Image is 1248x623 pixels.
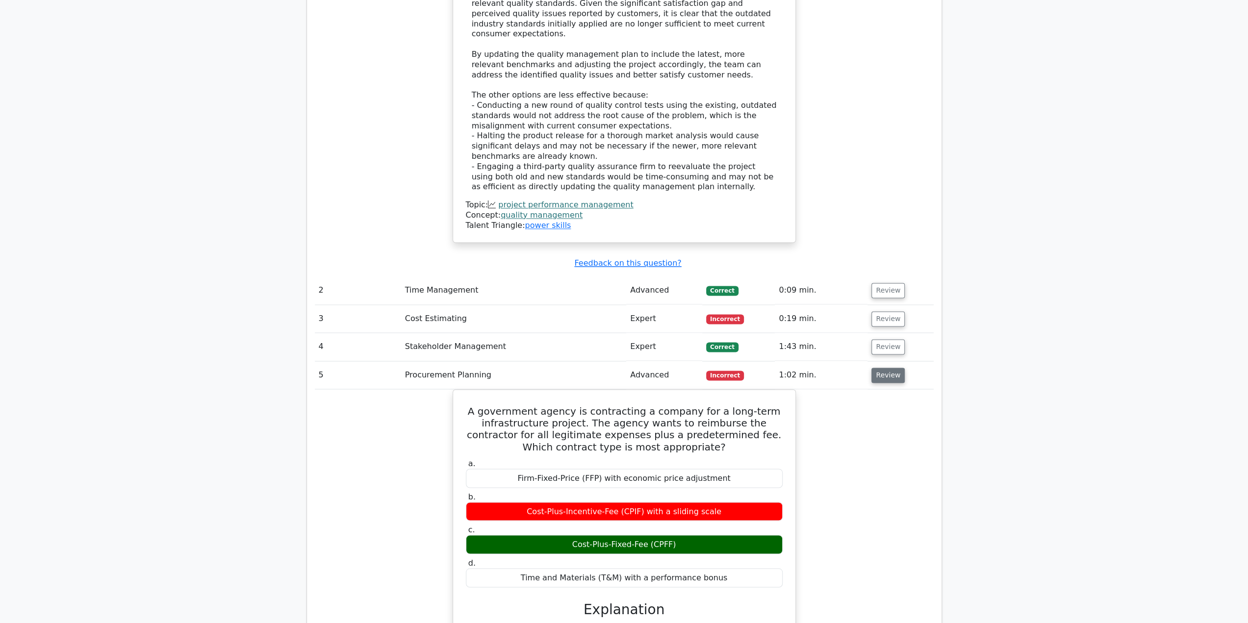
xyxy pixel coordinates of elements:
[466,535,783,554] div: Cost-Plus-Fixed-Fee (CPFF)
[775,276,867,304] td: 0:09 min.
[574,258,681,268] a: Feedback on this question?
[626,361,702,389] td: Advanced
[706,314,744,324] span: Incorrect
[468,458,476,468] span: a.
[466,568,783,587] div: Time and Materials (T&M) with a performance bonus
[472,601,777,618] h3: Explanation
[706,342,738,352] span: Correct
[468,492,476,501] span: b.
[465,405,784,452] h5: A government agency is contracting a company for a long-term infrastructure project. The agency w...
[775,333,867,361] td: 1:43 min.
[401,305,626,333] td: Cost Estimating
[401,361,626,389] td: Procurement Planning
[501,210,583,220] a: quality management
[775,361,867,389] td: 1:02 min.
[871,368,905,383] button: Review
[626,305,702,333] td: Expert
[315,276,401,304] td: 2
[626,333,702,361] td: Expert
[871,311,905,326] button: Review
[871,283,905,298] button: Review
[466,200,783,230] div: Talent Triangle:
[466,210,783,221] div: Concept:
[871,339,905,354] button: Review
[466,502,783,521] div: Cost-Plus-Incentive-Fee (CPIF) with a sliding scale
[706,286,738,296] span: Correct
[315,305,401,333] td: 3
[775,305,867,333] td: 0:19 min.
[466,200,783,210] div: Topic:
[468,558,476,567] span: d.
[315,333,401,361] td: 4
[466,469,783,488] div: Firm-Fixed-Price (FFP) with economic price adjustment
[706,371,744,380] span: Incorrect
[525,221,571,230] a: power skills
[626,276,702,304] td: Advanced
[401,333,626,361] td: Stakeholder Management
[498,200,633,209] a: project performance management
[401,276,626,304] td: Time Management
[315,361,401,389] td: 5
[468,524,475,534] span: c.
